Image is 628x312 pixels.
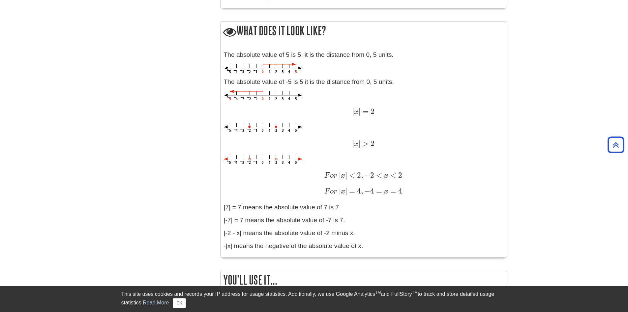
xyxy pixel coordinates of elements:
[396,187,402,195] span: 4
[224,63,302,74] img: 5 Absolute
[334,188,337,195] span: r
[382,188,388,195] span: x
[382,172,388,179] span: x
[369,107,374,116] span: 2
[224,203,503,212] p: |7| = 7 means the absolute value of 7 is 7.
[330,172,334,179] span: o
[339,187,341,195] span: |
[224,228,503,238] p: |-2 - x| means the absolute value of -2 minus x.
[352,139,354,148] span: |
[363,171,370,180] span: −
[363,187,370,195] span: −
[370,187,374,195] span: 4
[224,241,503,251] p: -|x| means the negative of the absolute value of x.
[339,171,341,180] span: |
[345,171,347,180] span: |
[221,22,507,41] h2: What does it look like?
[361,171,363,180] span: ,
[388,171,396,180] span: <
[354,108,358,116] span: x
[374,187,382,195] span: =
[324,188,330,195] span: F
[360,107,368,116] span: =
[354,140,358,148] span: x
[355,171,361,180] span: 2
[396,171,402,180] span: 2
[224,90,302,101] img: Absolute -5
[173,298,186,308] button: Close
[224,155,302,165] img: Absolute Greater Than 2
[121,290,507,308] div: This site uses cookies and records your IP address for usage statistics. Additionally, we use Goo...
[355,187,361,195] span: 4
[224,50,503,60] p: The absolute value of 5 is 5, it is the distance from 0, 5 units.
[143,300,169,305] a: Read More
[358,107,360,116] span: |
[358,139,360,148] span: |
[341,172,345,179] span: x
[324,172,330,179] span: F
[375,290,381,295] sup: TM
[345,187,347,195] span: |
[374,171,382,180] span: <
[341,188,345,195] span: x
[224,77,503,87] p: The absolute value of -5 is 5 it is the distance from 0, 5 units.
[369,139,374,148] span: 2
[412,290,418,295] sup: TM
[330,188,334,195] span: o
[221,271,507,289] h2: You'll use it...
[605,140,626,149] a: Back to Top
[352,107,354,116] span: |
[347,171,355,180] span: <
[224,123,302,133] img: Absolute 2
[224,216,503,225] p: |-7| = 7 means the absolute value of -7 is 7.
[334,172,337,179] span: r
[388,187,396,195] span: =
[370,171,374,180] span: 2
[360,139,368,148] span: >
[361,187,363,195] span: ,
[347,187,355,195] span: =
